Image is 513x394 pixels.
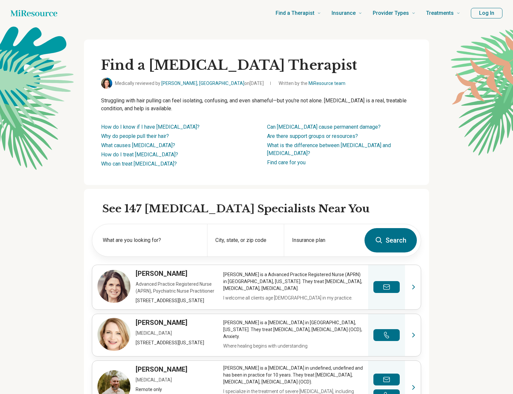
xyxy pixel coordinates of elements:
a: Who can treat [MEDICAL_DATA]? [101,161,177,167]
p: Struggling with hair pulling can feel isolating, confusing, and even shameful—but you're not alon... [101,97,412,113]
a: What is the difference between [MEDICAL_DATA] and [MEDICAL_DATA]? [267,142,391,156]
button: Log In [471,8,502,18]
button: Send a message [373,281,400,293]
h1: Find a [MEDICAL_DATA] Therapist [101,57,412,74]
span: Medically reviewed by [115,80,264,87]
a: Find care for you [267,159,306,166]
label: What are you looking for? [103,236,199,244]
span: Treatments [426,9,454,18]
button: Make a phone call [373,329,400,341]
a: Why do people pull their hair? [101,133,169,139]
a: MiResource team [309,81,345,86]
a: How do I treat [MEDICAL_DATA]? [101,151,178,158]
a: [PERSON_NAME], [GEOGRAPHIC_DATA] [161,81,244,86]
a: Home page [11,7,57,20]
button: Send a message [373,374,400,385]
span: Written by the [279,80,345,87]
span: Insurance [332,9,356,18]
button: Search [364,228,417,252]
a: Can [MEDICAL_DATA] cause permanent damage? [267,124,381,130]
a: Are there support groups or resources? [267,133,358,139]
span: Provider Types [373,9,409,18]
a: How do I know if I have [MEDICAL_DATA]? [101,124,200,130]
a: What causes [MEDICAL_DATA]? [101,142,175,148]
span: Find a Therapist [276,9,314,18]
span: on [DATE] [244,81,264,86]
h2: See 147 [MEDICAL_DATA] Specialists Near You [102,202,421,216]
